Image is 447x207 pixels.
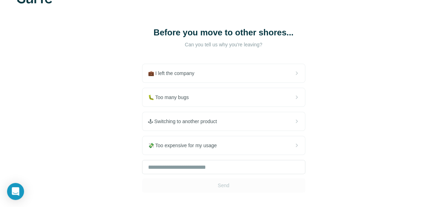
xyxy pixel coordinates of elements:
span: 🐛 Too many bugs [148,94,195,101]
span: 🕹 Switching to another product [148,118,223,125]
h1: Before you move to other shores... [153,27,294,38]
div: Open Intercom Messenger [7,183,24,200]
span: 💼 I left the company [148,70,200,77]
span: 💸 Too expensive for my usage [148,142,223,149]
p: Can you tell us why you're leaving? [153,41,294,48]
